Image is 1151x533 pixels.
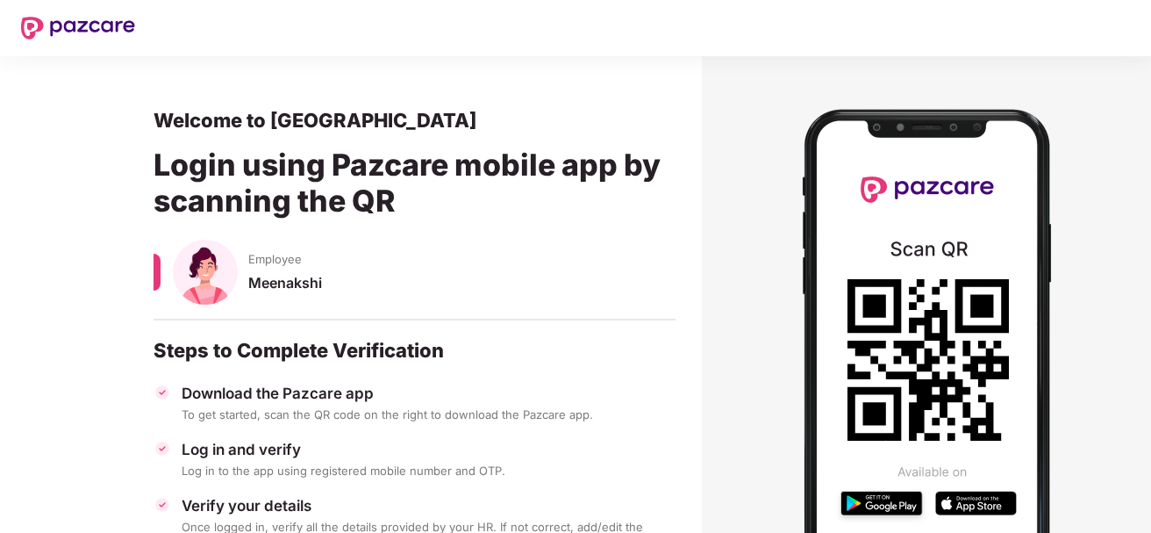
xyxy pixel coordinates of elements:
[182,496,676,515] div: Verify your details
[154,440,171,457] img: svg+xml;base64,PHN2ZyBpZD0iVGljay0zMngzMiIgeG1sbnM9Imh0dHA6Ly93d3cudzMub3JnLzIwMDAvc3ZnIiB3aWR0aD...
[182,407,676,422] div: To get started, scan the QR code on the right to download the Pazcare app.
[154,338,676,363] div: Steps to Complete Verification
[182,384,676,403] div: Download the Pazcare app
[154,496,171,514] img: svg+xml;base64,PHN2ZyBpZD0iVGljay0zMngzMiIgeG1sbnM9Imh0dHA6Ly93d3cudzMub3JnLzIwMDAvc3ZnIiB3aWR0aD...
[182,440,676,459] div: Log in and verify
[154,108,676,133] div: Welcome to [GEOGRAPHIC_DATA]
[248,274,676,308] div: Meenakshi
[21,17,135,40] img: New Pazcare Logo
[173,240,238,305] img: svg+xml;base64,PHN2ZyB4bWxucz0iaHR0cDovL3d3dy53My5vcmcvMjAwMC9zdmciIHhtbG5zOnhsaW5rPSJodHRwOi8vd3...
[154,384,171,401] img: svg+xml;base64,PHN2ZyBpZD0iVGljay0zMngzMiIgeG1sbnM9Imh0dHA6Ly93d3cudzMub3JnLzIwMDAvc3ZnIiB3aWR0aD...
[182,463,676,479] div: Log in to the app using registered mobile number and OTP.
[154,133,676,240] div: Login using Pazcare mobile app by scanning the QR
[248,251,302,267] span: Employee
